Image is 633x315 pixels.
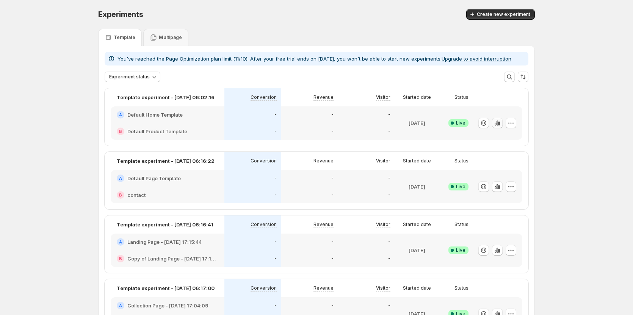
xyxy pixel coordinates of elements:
p: - [331,175,334,181]
p: Conversion [251,221,277,228]
span: Create new experiment [477,11,530,17]
p: - [331,112,334,118]
p: Status [454,158,468,164]
button: Create new experiment [466,9,535,20]
p: Template experiment - [DATE] 06:02:16 [117,94,215,101]
p: Status [454,285,468,291]
p: [DATE] [409,119,425,127]
p: - [388,303,390,309]
p: - [274,239,277,245]
p: - [274,303,277,309]
p: - [331,239,334,245]
p: - [331,192,334,198]
h2: Copy of Landing Page - [DATE] 17:15:44 [127,255,218,262]
p: Revenue [313,158,334,164]
button: Upgrade to avoid interruption [442,56,511,62]
p: - [388,175,390,181]
p: - [274,175,277,181]
p: Revenue [313,285,334,291]
p: Status [454,94,468,100]
span: Live [456,120,465,126]
p: - [388,239,390,245]
span: Experiment status [109,74,150,80]
h2: Default Home Template [127,111,183,119]
h2: A [119,176,122,181]
p: - [274,128,277,134]
h2: Default Page Template [127,175,181,182]
p: Revenue [313,94,334,100]
h2: Collection Page - [DATE] 17:04:09 [127,302,208,309]
h2: Default Product Template [127,128,187,135]
p: Template [114,34,135,41]
p: [DATE] [409,183,425,190]
p: Started date [403,94,431,100]
p: - [331,256,334,262]
p: Visitor [376,285,390,291]
h2: contact [127,191,146,199]
p: Visitor [376,221,390,228]
p: - [331,128,334,134]
p: Started date [403,221,431,228]
span: Live [456,184,465,190]
h2: Landing Page - [DATE] 17:15:44 [127,238,202,246]
h2: A [119,303,122,308]
p: You've reached the Page Optimization plan limit (11/10). After your free trial ends on [DATE], yo... [118,55,511,62]
p: - [388,256,390,262]
p: Status [454,221,468,228]
span: Live [456,247,465,253]
p: Conversion [251,285,277,291]
p: Visitor [376,158,390,164]
button: Experiment status [105,72,160,82]
p: - [274,256,277,262]
p: Started date [403,158,431,164]
p: Revenue [313,221,334,228]
p: Conversion [251,158,277,164]
p: - [274,192,277,198]
h2: A [119,240,122,244]
p: - [274,112,277,118]
h2: B [119,129,122,134]
p: Template experiment - [DATE] 06:16:22 [117,157,215,165]
p: - [388,128,390,134]
p: Template experiment - [DATE] 06:16:41 [117,221,213,228]
p: Multipage [159,34,182,41]
p: Visitor [376,94,390,100]
p: Started date [403,285,431,291]
span: Experiments [98,10,143,19]
h2: B [119,256,122,261]
p: [DATE] [409,246,425,254]
p: Conversion [251,94,277,100]
h2: B [119,193,122,197]
p: - [388,192,390,198]
p: - [331,303,334,309]
p: Template experiment - [DATE] 06:17:00 [117,284,215,292]
button: Sort the results [518,72,528,82]
h2: A [119,112,122,117]
p: - [388,112,390,118]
